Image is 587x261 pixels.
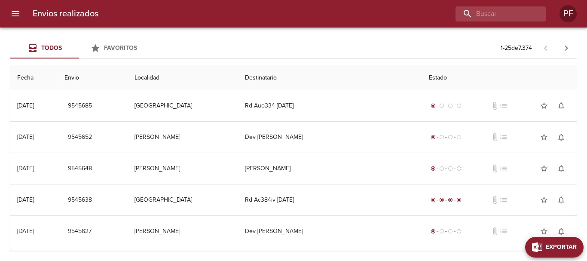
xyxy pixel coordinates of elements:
span: radio_button_unchecked [448,229,453,234]
span: 9545685 [68,101,92,111]
span: No tiene documentos adjuntos [491,227,499,236]
td: [PERSON_NAME] [238,153,422,184]
span: No tiene pedido asociado [499,101,508,110]
div: [DATE] [17,133,34,141]
span: radio_button_checked [448,197,453,203]
span: radio_button_unchecked [456,135,462,140]
div: [DATE] [17,165,34,172]
div: [DATE] [17,196,34,203]
span: radio_button_checked [439,197,444,203]
div: PF [559,5,577,22]
td: [PERSON_NAME] [128,122,238,153]
span: radio_button_unchecked [448,135,453,140]
button: 9545685 [64,98,95,114]
span: star_border [540,133,548,141]
span: 9545648 [68,163,92,174]
span: radio_button_checked [431,166,436,171]
p: 1 - 25 de 7.374 [501,44,532,52]
div: Generado [429,133,463,141]
div: Generado [429,227,463,236]
th: Envio [58,66,128,90]
span: radio_button_unchecked [456,166,462,171]
input: buscar [456,6,531,21]
td: Rd Ac384iv [DATE] [238,184,422,215]
span: radio_button_unchecked [456,229,462,234]
td: [GEOGRAPHIC_DATA] [128,184,238,215]
span: radio_button_unchecked [439,135,444,140]
button: Agregar a favoritos [535,223,553,240]
span: No tiene documentos adjuntos [491,164,499,173]
span: radio_button_unchecked [448,103,453,108]
button: 9545648 [64,161,95,177]
span: Favoritos [104,44,137,52]
span: radio_button_checked [431,197,436,203]
span: star_border [540,196,548,204]
span: radio_button_checked [431,229,436,234]
button: Activar notificaciones [553,223,570,240]
span: radio_button_checked [431,103,436,108]
span: star_border [540,164,548,173]
span: radio_button_unchecked [439,229,444,234]
span: 9545652 [68,132,92,143]
span: radio_button_unchecked [456,103,462,108]
td: Rd Auo334 [DATE] [238,90,422,121]
span: 9545627 [68,226,92,237]
span: Exportar [546,242,577,253]
span: Pagina anterior [535,43,556,52]
button: Exportar Excel [525,237,584,258]
td: [GEOGRAPHIC_DATA] [128,90,238,121]
h6: Envios realizados [33,7,98,21]
button: 9545627 [64,224,95,240]
span: notifications_none [557,164,566,173]
button: 9545638 [64,192,95,208]
button: Agregar a favoritos [535,191,553,209]
td: [PERSON_NAME] [128,216,238,247]
td: Dev [PERSON_NAME] [238,216,422,247]
span: No tiene pedido asociado [499,133,508,141]
span: No tiene pedido asociado [499,196,508,204]
button: Activar notificaciones [553,97,570,114]
th: Localidad [128,66,238,90]
button: Agregar a favoritos [535,129,553,146]
div: Generado [429,164,463,173]
span: notifications_none [557,101,566,110]
td: Dev [PERSON_NAME] [238,122,422,153]
span: No tiene documentos adjuntos [491,133,499,141]
button: Agregar a favoritos [535,97,553,114]
span: No tiene documentos adjuntos [491,101,499,110]
span: radio_button_unchecked [439,166,444,171]
div: Generado [429,101,463,110]
span: 9545638 [68,195,92,206]
span: Pagina siguiente [556,38,577,58]
button: menu [5,3,26,24]
span: radio_button_unchecked [448,166,453,171]
span: No tiene pedido asociado [499,227,508,236]
td: [PERSON_NAME] [128,153,238,184]
span: No tiene pedido asociado [499,164,508,173]
span: notifications_none [557,227,566,236]
div: Entregado [429,196,463,204]
button: Activar notificaciones [553,160,570,177]
th: Destinatario [238,66,422,90]
span: star_border [540,101,548,110]
button: Agregar a favoritos [535,160,553,177]
span: radio_button_checked [456,197,462,203]
span: Todos [41,44,62,52]
div: Tabs Envios [10,38,148,58]
span: radio_button_checked [431,135,436,140]
span: notifications_none [557,196,566,204]
div: [DATE] [17,227,34,235]
button: 9545652 [64,129,95,145]
div: [DATE] [17,102,34,109]
div: Abrir información de usuario [559,5,577,22]
span: notifications_none [557,133,566,141]
th: Fecha [10,66,58,90]
span: radio_button_unchecked [439,103,444,108]
span: star_border [540,227,548,236]
span: No tiene documentos adjuntos [491,196,499,204]
button: Activar notificaciones [553,129,570,146]
th: Estado [422,66,577,90]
